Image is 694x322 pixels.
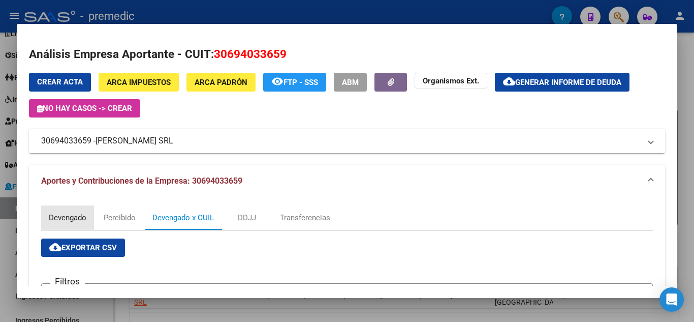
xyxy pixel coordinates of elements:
span: [PERSON_NAME] SRL [96,135,173,147]
span: ABM [342,78,359,87]
mat-expansion-panel-header: Aportes y Contribuciones de la Empresa: 30694033659 [29,165,665,197]
button: No hay casos -> Crear [29,99,140,118]
span: Generar informe de deuda [515,78,621,87]
strong: Organismos Ext. [423,76,479,85]
span: FTP - SSS [283,78,318,87]
button: ABM [334,73,367,92]
div: Devengado [49,212,86,223]
button: Organismos Ext. [415,73,487,89]
h3: Filtros [50,276,85,287]
button: FTP - SSS [263,73,326,92]
div: DDJJ [238,212,256,223]
span: Aportes y Contribuciones de la Empresa: 30694033659 [41,176,242,186]
div: Open Intercom Messenger [659,287,684,312]
mat-icon: remove_red_eye [271,75,283,87]
div: Percibido [104,212,136,223]
mat-expansion-panel-header: 30694033659 -[PERSON_NAME] SRL [29,129,665,153]
div: Devengado x CUIL [152,212,214,223]
div: Transferencias [280,212,330,223]
span: 30694033659 [214,47,287,61]
span: Crear Acta [37,77,83,86]
mat-icon: cloud_download [503,75,515,87]
span: Exportar CSV [49,243,117,252]
mat-icon: cloud_download [49,241,61,253]
span: ARCA Padrón [195,78,247,87]
button: Crear Acta [29,73,91,92]
button: Generar informe de deuda [495,73,629,92]
button: ARCA Padrón [186,73,256,92]
span: No hay casos -> Crear [37,104,132,113]
h2: Análisis Empresa Aportante - CUIT: [29,46,665,63]
mat-panel-title: 30694033659 - [41,135,641,147]
button: ARCA Impuestos [99,73,179,92]
span: ARCA Impuestos [107,78,171,87]
button: Exportar CSV [41,239,125,257]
